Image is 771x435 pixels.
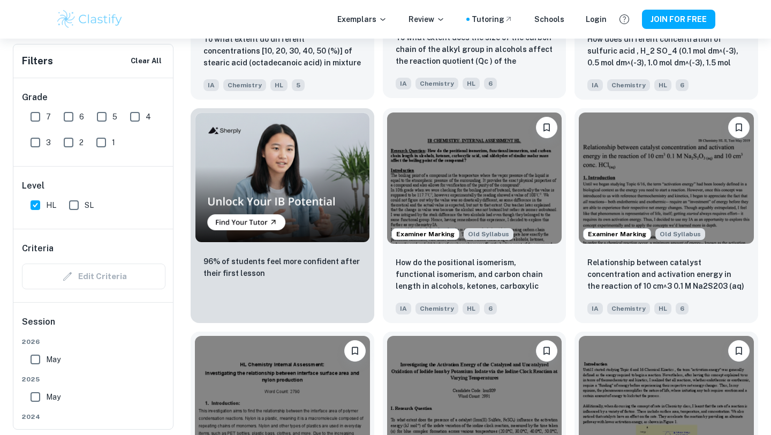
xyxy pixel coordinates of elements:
[112,111,117,123] span: 5
[203,256,361,279] p: 96% of students feel more confident after their first lesson
[146,111,151,123] span: 4
[534,13,564,25] a: Schools
[586,13,607,25] a: Login
[654,303,671,314] span: HL
[728,340,750,362] button: Please log in to bookmark exemplars
[464,228,513,240] span: Old Syllabus
[46,199,56,211] span: HL
[615,10,633,28] button: Help and Feedback
[607,303,650,314] span: Chemistry
[22,412,165,422] span: 2024
[337,13,387,25] p: Exemplars
[223,79,266,91] span: Chemistry
[191,108,374,323] a: Thumbnail96% of students feel more confident after their first lesson
[536,340,557,362] button: Please log in to bookmark exemplars
[676,79,689,91] span: 6
[22,242,54,255] h6: Criteria
[464,228,513,240] div: Starting from the May 2025 session, the Chemistry IA requirements have changed. It's OK to refer ...
[392,229,459,239] span: Examiner Marking
[292,79,305,91] span: 5
[728,117,750,138] button: Please log in to bookmark exemplars
[654,79,671,91] span: HL
[409,13,445,25] p: Review
[607,79,650,91] span: Chemistry
[587,303,603,314] span: IA
[22,54,53,69] h6: Filters
[22,337,165,347] span: 2026
[484,78,497,89] span: 6
[344,340,366,362] button: Please log in to bookmark exemplars
[22,264,165,289] div: Criteria filters are unavailable when searching by topic
[195,112,370,243] img: Thumbnail
[655,228,705,240] div: Starting from the May 2025 session, the Chemistry IA requirements have changed. It's OK to refer ...
[676,303,689,314] span: 6
[46,391,61,403] span: May
[203,33,361,70] p: To what extent do different concentrations [10, 20, 30, 40, 50 (%)] of stearic acid (octadecanoic...
[575,108,758,323] a: Examiner MarkingStarting from the May 2025 session, the Chemistry IA requirements have changed. I...
[655,228,705,240] span: Old Syllabus
[270,79,288,91] span: HL
[587,257,745,293] p: Relationship between catalyst concentration and activation energy in the reaction of 10 cm^3 0.1 ...
[112,137,115,148] span: 1
[203,79,219,91] span: IA
[587,33,745,70] p: How does different concentration of sulfuric acid , H_2 SO_4 (0.1 mol dm^(-3), 0.5 mol dm^(-3), 1...
[128,53,164,69] button: Clear All
[396,303,411,314] span: IA
[383,108,566,323] a: Examiner MarkingStarting from the May 2025 session, the Chemistry IA requirements have changed. I...
[79,111,84,123] span: 6
[79,137,84,148] span: 2
[463,303,480,314] span: HL
[415,303,458,314] span: Chemistry
[46,137,51,148] span: 3
[22,91,165,104] h6: Grade
[396,78,411,89] span: IA
[22,179,165,192] h6: Level
[396,257,554,293] p: How do the positional isomerism, functional isomerism, and carbon chain length in alcohols, keton...
[22,374,165,384] span: 2025
[642,10,715,29] button: JOIN FOR FREE
[46,354,61,365] span: May
[536,117,557,138] button: Please log in to bookmark exemplars
[584,229,651,239] span: Examiner Marking
[463,78,480,89] span: HL
[587,79,603,91] span: IA
[415,78,458,89] span: Chemistry
[46,111,51,123] span: 7
[387,112,562,244] img: Chemistry IA example thumbnail: How do the positional isomerism, functio
[22,316,165,337] h6: Session
[579,112,754,244] img: Chemistry IA example thumbnail: Relationship between catalyst concentrat
[484,303,497,314] span: 6
[472,13,513,25] a: Tutoring
[396,32,554,68] p: To what extent does the size of the carbon chain of the alkyl group in alcohols affect the reacti...
[56,9,124,30] img: Clastify logo
[85,199,94,211] span: SL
